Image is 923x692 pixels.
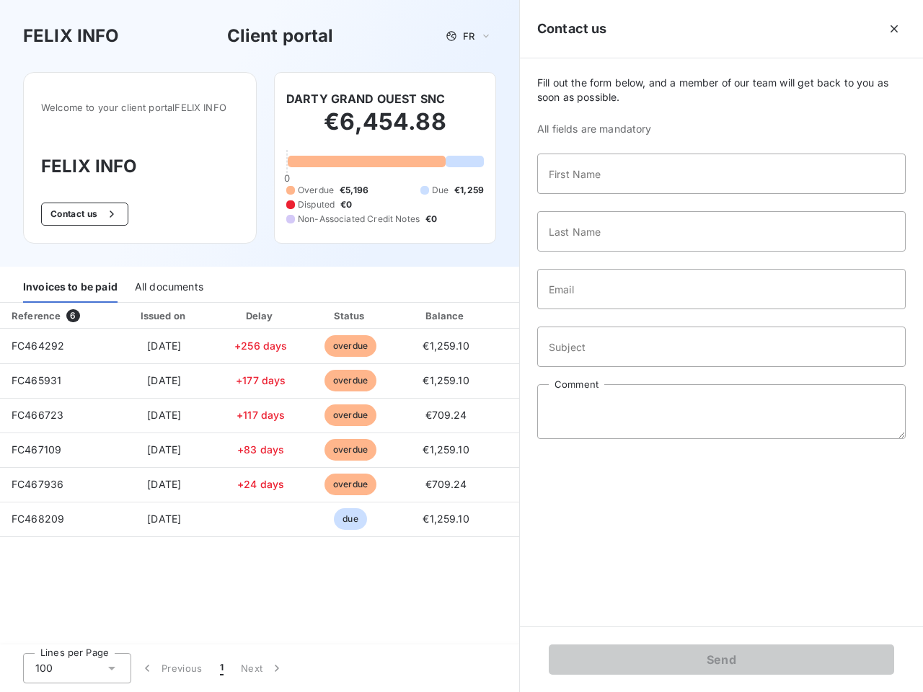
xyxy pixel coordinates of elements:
button: Previous [131,653,211,683]
span: €1,259.10 [423,513,469,525]
button: 1 [211,653,232,683]
span: €0 [425,213,437,226]
span: +83 days [237,443,284,456]
button: Next [232,653,293,683]
span: +24 days [237,478,284,490]
span: +117 days [237,409,285,421]
span: overdue [324,335,376,357]
span: €1,259.10 [423,443,469,456]
span: FC465931 [12,374,61,386]
span: Non-Associated Credit Notes [298,213,420,226]
input: placeholder [537,154,906,194]
span: €5,196 [340,184,368,197]
span: [DATE] [147,409,181,421]
span: 6 [66,309,79,322]
span: [DATE] [147,374,181,386]
span: All fields are mandatory [537,122,906,136]
div: Balance [399,309,493,323]
span: €1,259 [454,184,484,197]
span: FC467936 [12,478,63,490]
span: €709.24 [425,409,467,421]
span: +256 days [234,340,287,352]
span: overdue [324,404,376,426]
span: FC467109 [12,443,61,456]
h3: FELIX INFO [23,23,120,49]
div: Invoices to be paid [23,272,118,303]
span: overdue [324,474,376,495]
h6: DARTY GRAND OUEST SNC [286,90,445,107]
span: 1 [220,661,224,675]
div: All documents [135,272,203,303]
div: PDF [499,309,572,323]
span: Fill out the form below, and a member of our team will get back to you as soon as possible. [537,76,906,105]
span: FC464292 [12,340,64,352]
h3: FELIX INFO [41,154,239,179]
span: overdue [324,370,376,391]
span: [DATE] [147,478,181,490]
span: overdue [324,439,376,461]
span: due [334,508,366,530]
span: €709.24 [425,478,467,490]
span: FC468209 [12,513,64,525]
span: FC466723 [12,409,63,421]
span: Due [432,184,449,197]
div: Issued on [115,309,214,323]
input: placeholder [537,211,906,252]
button: Send [549,644,894,675]
div: Delay [220,309,302,323]
span: Welcome to your client portal FELIX INFO [41,102,239,113]
input: placeholder [537,327,906,367]
span: +177 days [236,374,286,386]
div: Reference [12,310,61,321]
span: €1,259.10 [423,374,469,386]
span: Disputed [298,198,335,211]
span: FR [463,30,474,42]
span: €1,259.10 [423,340,469,352]
span: 100 [35,661,53,675]
h2: €6,454.88 [286,107,484,151]
input: placeholder [537,269,906,309]
span: [DATE] [147,513,181,525]
div: Status [308,309,394,323]
span: [DATE] [147,443,181,456]
button: Contact us [41,203,128,226]
span: Overdue [298,184,334,197]
h5: Contact us [537,19,607,39]
span: €0 [340,198,352,211]
h3: Client portal [227,23,334,49]
span: [DATE] [147,340,181,352]
span: 0 [284,172,290,184]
